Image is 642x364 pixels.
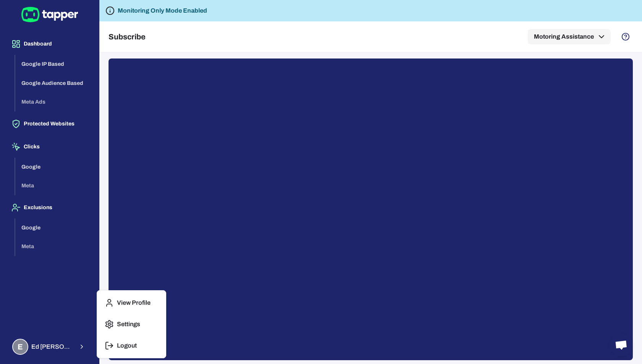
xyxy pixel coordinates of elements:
[100,294,163,312] button: View Profile
[117,320,140,328] p: Settings
[610,333,633,356] div: Open chat
[100,315,163,333] button: Settings
[117,342,137,349] p: Logout
[117,299,151,307] p: View Profile
[100,336,163,355] button: Logout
